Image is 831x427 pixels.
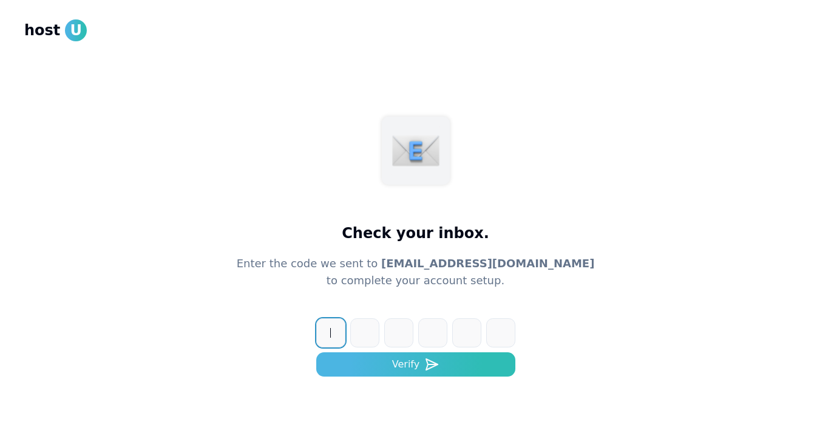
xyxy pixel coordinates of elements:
span: [EMAIL_ADDRESS][DOMAIN_NAME] [381,257,594,270]
img: mail [392,126,440,175]
a: hostU [24,19,87,41]
span: U [65,19,87,41]
span: host [24,21,60,40]
button: Verify [316,352,515,377]
h1: Check your inbox. [342,224,489,243]
p: Enter the code we sent to to complete your account setup. [237,255,595,289]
